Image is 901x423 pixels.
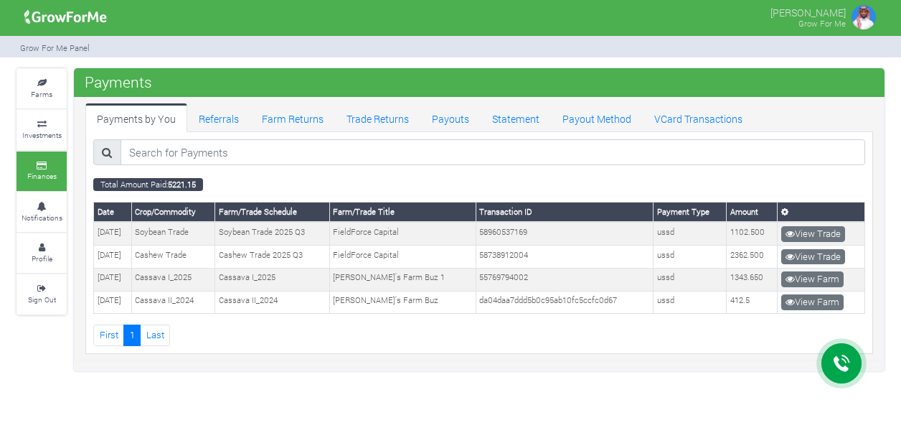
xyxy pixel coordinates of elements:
[770,3,846,20] p: [PERSON_NAME]
[93,325,865,345] nav: Page Navigation
[81,68,156,96] span: Payments
[781,271,844,287] a: View Farm
[329,203,476,222] th: Farm/Trade Title
[94,268,132,291] td: [DATE]
[849,3,878,32] img: growforme image
[476,291,654,314] td: da04daa7ddd5b0c95ab10fc5ccfc0d67
[476,203,654,222] th: Transaction ID
[215,268,330,291] td: Cassava I_2025
[94,291,132,314] td: [DATE]
[654,268,727,291] td: ussd
[476,268,654,291] td: 55769794002
[94,246,132,269] td: [DATE]
[551,103,643,132] a: Payout Method
[85,103,187,132] a: Payments by You
[329,268,476,291] td: [PERSON_NAME]'s Farm Buz 1
[329,291,476,314] td: [PERSON_NAME]'s Farm Buz
[654,291,727,314] td: ussd
[215,203,330,222] th: Farm/Trade Schedule
[28,294,56,305] small: Sign Out
[16,152,67,191] a: Finances
[131,246,215,269] td: Cashew Trade
[27,171,57,181] small: Finances
[654,222,727,245] td: ussd
[16,233,67,273] a: Profile
[781,226,845,242] a: View Trade
[131,222,215,245] td: Soybean Trade
[94,203,132,222] th: Date
[32,254,52,264] small: Profile
[93,178,203,191] small: Total Amount Paid:
[215,222,330,245] td: Soybean Trade 2025 Q3
[93,325,124,345] a: First
[727,222,778,245] td: 1102.500
[31,89,52,99] small: Farms
[94,222,132,245] td: [DATE]
[19,3,112,32] img: growforme image
[727,291,778,314] td: 412.5
[16,110,67,149] a: Investments
[16,69,67,108] a: Farms
[16,192,67,232] a: Notifications
[22,213,62,223] small: Notifications
[420,103,481,132] a: Payouts
[16,274,67,314] a: Sign Out
[481,103,551,132] a: Statement
[727,246,778,269] td: 2362.500
[476,222,654,245] td: 58960537169
[643,103,754,132] a: VCard Transactions
[187,103,250,132] a: Referrals
[727,268,778,291] td: 1343.650
[168,179,196,190] b: 5221.15
[329,222,476,245] td: FieldForce Capital
[140,325,170,345] a: Last
[329,246,476,269] td: FieldForce Capital
[131,291,215,314] td: Cassava II_2024
[22,130,62,140] small: Investments
[131,268,215,291] td: Cassava I_2025
[476,246,654,269] td: 58738912004
[798,18,846,29] small: Grow For Me
[121,139,865,165] input: Search for Payments
[250,103,335,132] a: Farm Returns
[335,103,420,132] a: Trade Returns
[654,246,727,269] td: ussd
[215,246,330,269] td: Cashew Trade 2025 Q3
[781,294,844,310] a: View Farm
[131,203,215,222] th: Crop/Commodity
[123,325,141,345] a: 1
[20,42,90,53] small: Grow For Me Panel
[654,203,727,222] th: Payment Type
[215,291,330,314] td: Cassava II_2024
[781,249,845,265] a: View Trade
[727,203,778,222] th: Amount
